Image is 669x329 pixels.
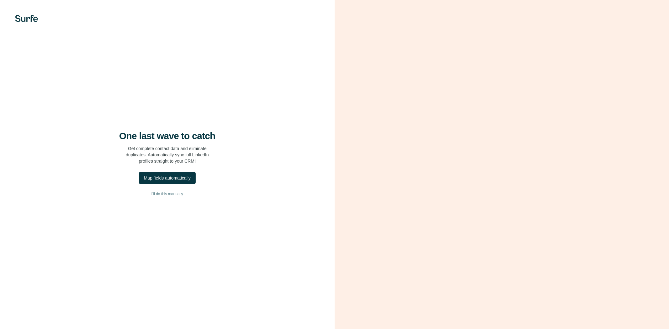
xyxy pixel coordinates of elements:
span: I’ll do this manually [151,191,183,197]
img: Surfe's logo [15,15,38,22]
div: Map fields automatically [144,175,191,181]
p: Get complete contact data and eliminate duplicates. Automatically sync full LinkedIn profiles str... [126,145,209,164]
button: Map fields automatically [139,172,196,184]
button: I’ll do this manually [13,189,322,199]
h4: One last wave to catch [119,130,215,142]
